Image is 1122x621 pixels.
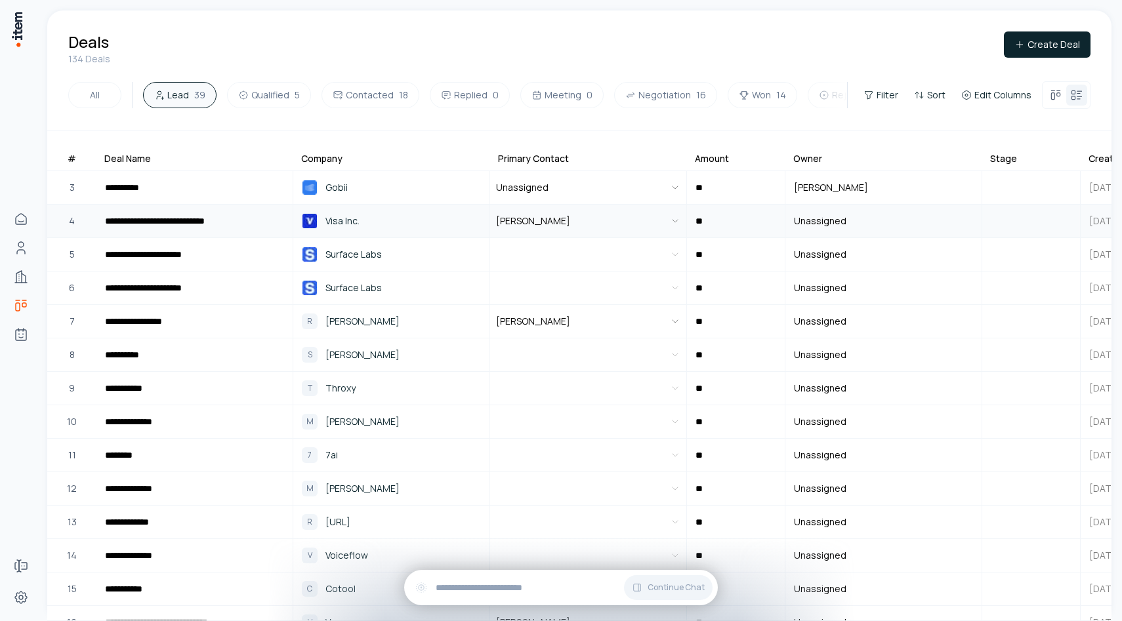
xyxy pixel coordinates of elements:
[786,172,876,203] span: [PERSON_NAME]
[786,440,854,470] span: Unassigned
[68,82,121,108] button: All
[786,306,854,336] span: Unassigned
[294,205,489,237] a: Visa Inc.Visa Inc.
[648,582,705,593] span: Continue Chat
[294,506,489,538] a: R[URL]
[974,89,1031,102] span: Edit Columns
[399,89,408,102] span: 18
[325,247,382,262] span: Surface Labs
[227,82,311,108] button: Qualified5
[322,82,419,108] button: Contacted18
[302,414,318,430] div: M
[786,540,854,571] span: Unassigned
[70,348,75,362] span: 8
[793,152,822,165] div: Owner
[70,180,75,195] span: 3
[68,152,76,165] div: #
[68,515,77,529] span: 13
[302,180,318,195] img: Gobii
[927,89,945,102] span: Sort
[430,82,510,108] button: Replied0
[301,152,343,165] div: Company
[70,314,75,329] span: 7
[302,548,318,563] div: V
[8,235,34,261] a: People
[68,582,77,596] span: 15
[325,548,368,563] span: Voiceflow
[786,239,854,270] span: Unassigned
[294,306,489,337] a: R[PERSON_NAME]
[294,272,489,304] a: Surface LabsSurface Labs
[302,481,318,496] div: M
[67,414,77,429] span: 10
[8,264,34,290] a: Companies
[404,570,718,605] div: Continue Chat
[294,540,489,571] a: VVoiceflow
[325,582,356,596] span: Cotool
[325,481,400,496] span: [PERSON_NAME]
[294,439,489,471] a: 77ai
[302,447,318,463] div: 7
[325,381,356,395] span: Throxy
[68,52,110,66] p: 134 Deals
[294,239,489,270] a: Surface LabsSurface Labs
[614,82,717,108] button: Negotiation16
[786,473,854,504] span: Unassigned
[302,347,318,363] div: S
[858,86,904,104] button: Filter
[302,581,318,597] div: C
[143,82,217,108] button: Lead39
[325,414,400,429] span: [PERSON_NAME]
[68,448,76,462] span: 11
[786,507,854,537] span: Unassigned
[325,448,338,462] span: 7ai
[104,152,151,165] div: Deal Name
[786,373,854,403] span: Unassigned
[587,89,592,102] span: 0
[294,372,489,404] a: TThroxy
[302,313,318,329] div: R
[776,89,786,102] span: 14
[728,82,797,108] button: Won14
[786,273,854,303] span: Unassigned
[10,10,24,48] img: Item Brain Logo
[194,89,205,102] span: 39
[295,89,300,102] span: 5
[808,82,896,108] button: Rejected
[294,339,489,371] a: S[PERSON_NAME]
[8,321,34,348] a: Agents
[69,381,75,395] span: 9
[302,514,318,530] div: R
[294,406,489,437] a: M[PERSON_NAME]
[956,86,1037,104] button: Edit Columns
[8,584,34,611] a: Settings
[69,281,75,295] span: 6
[520,82,604,108] button: Meeting0
[325,314,400,329] span: [PERSON_NAME]
[325,214,360,228] span: Visa Inc.
[67,548,77,563] span: 14
[909,86,951,104] button: Sort
[325,515,350,529] span: [URL]
[8,292,34,319] a: Deals
[8,206,34,232] a: Home
[67,481,77,496] span: 12
[302,380,318,396] div: T
[990,152,1017,165] div: Stage
[325,348,400,362] span: [PERSON_NAME]
[498,152,569,165] div: Primary Contact
[695,152,729,165] div: Amount
[696,89,706,102] span: 16
[786,206,854,236] span: Unassigned
[624,575,713,600] button: Continue Chat
[877,89,898,102] span: Filter
[302,247,318,262] img: Surface Labs
[786,574,854,604] span: Unassigned
[1004,31,1091,58] button: Create Deal
[294,473,489,504] a: M[PERSON_NAME]
[786,340,854,370] span: Unassigned
[325,281,382,295] span: Surface Labs
[68,31,110,52] h1: Deals
[69,214,75,228] span: 4
[493,89,499,102] span: 0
